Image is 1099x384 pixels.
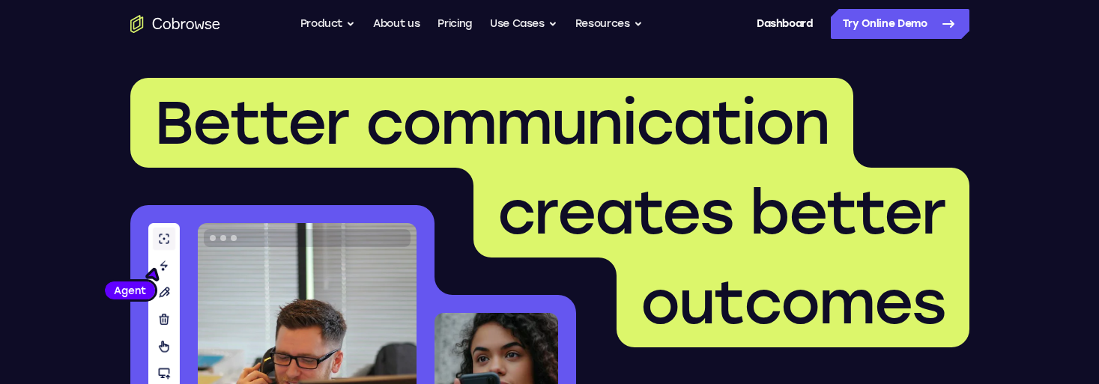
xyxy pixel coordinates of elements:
a: Dashboard [757,9,813,39]
button: Resources [575,9,643,39]
button: Product [300,9,356,39]
span: Better communication [154,87,829,159]
span: creates better [497,177,945,249]
a: Go to the home page [130,15,220,33]
span: outcomes [641,266,945,338]
a: Try Online Demo [831,9,969,39]
a: About us [373,9,420,39]
button: Use Cases [490,9,557,39]
a: Pricing [438,9,472,39]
